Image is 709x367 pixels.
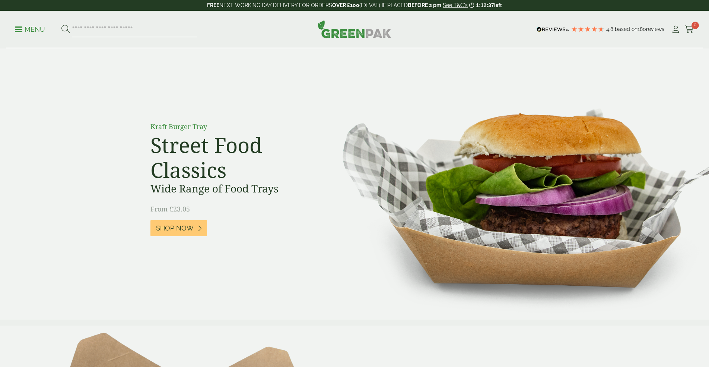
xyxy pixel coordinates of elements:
i: Cart [685,26,694,33]
strong: OVER £100 [332,2,359,8]
a: 0 [685,24,694,35]
a: Menu [15,25,45,32]
strong: BEFORE 2 pm [408,2,441,8]
p: Menu [15,25,45,34]
h2: Street Food Classics [150,132,318,182]
img: GreenPak Supplies [318,20,391,38]
span: 0 [691,22,699,29]
img: REVIEWS.io [537,27,569,32]
span: Shop Now [156,224,194,232]
div: 4.78 Stars [571,26,604,32]
span: 1:12:37 [476,2,494,8]
span: Based on [615,26,638,32]
p: Kraft Burger Tray [150,122,318,132]
a: Shop Now [150,220,207,236]
span: 4.8 [606,26,615,32]
h3: Wide Range of Food Trays [150,182,318,195]
img: Street Food Classics [319,48,709,320]
a: See T&C's [443,2,468,8]
i: My Account [671,26,680,33]
span: left [494,2,502,8]
span: reviews [646,26,664,32]
span: 180 [638,26,646,32]
span: From £23.05 [150,204,190,213]
strong: FREE [207,2,219,8]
